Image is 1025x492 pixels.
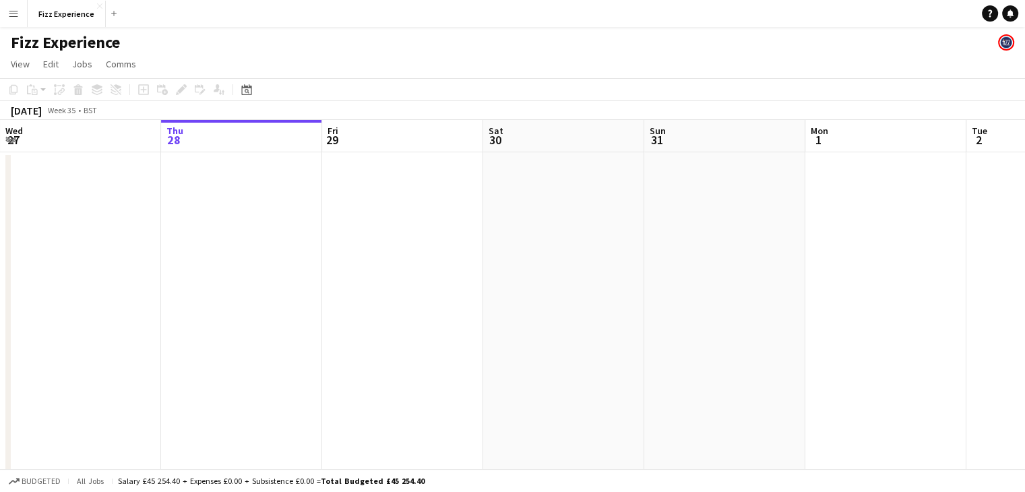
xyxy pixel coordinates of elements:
a: View [5,55,35,73]
span: Wed [5,125,23,137]
span: 29 [325,132,338,148]
span: Sat [489,125,503,137]
button: Fizz Experience [28,1,106,27]
span: 2 [970,132,987,148]
span: Mon [811,125,828,137]
span: Total Budgeted £45 254.40 [321,476,425,486]
a: Jobs [67,55,98,73]
span: Edit [43,58,59,70]
span: 1 [809,132,828,148]
span: Thu [166,125,183,137]
button: Budgeted [7,474,63,489]
span: 27 [3,132,23,148]
h1: Fizz Experience [11,32,120,53]
span: 30 [487,132,503,148]
span: Week 35 [44,105,78,115]
span: Sun [650,125,666,137]
span: Fri [328,125,338,137]
app-user-avatar: Fizz Admin [998,34,1014,51]
div: BST [84,105,97,115]
a: Comms [100,55,142,73]
span: View [11,58,30,70]
span: Comms [106,58,136,70]
div: [DATE] [11,104,42,117]
span: Tue [972,125,987,137]
span: 28 [164,132,183,148]
span: 31 [648,132,666,148]
span: All jobs [74,476,106,486]
span: Jobs [72,58,92,70]
a: Edit [38,55,64,73]
span: Budgeted [22,476,61,486]
div: Salary £45 254.40 + Expenses £0.00 + Subsistence £0.00 = [118,476,425,486]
